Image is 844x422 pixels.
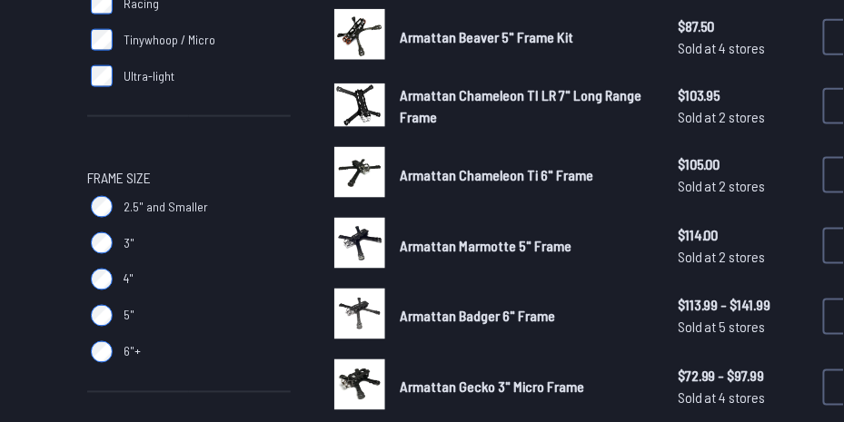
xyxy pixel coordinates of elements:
[678,175,809,197] span: Sold at 2 stores
[400,308,555,325] span: Armattan Badger 6" Frame
[124,307,134,325] span: 5"
[334,9,385,65] a: image
[400,86,641,125] span: Armattan Chameleon TI LR 7" Long Range Frame
[124,198,208,216] span: 2.5" and Smaller
[678,37,809,59] span: Sold at 4 stores
[678,15,809,37] span: $87.50
[124,270,134,289] span: 4"
[678,317,809,339] span: Sold at 5 stores
[400,377,649,398] a: Armattan Gecko 3" Micro Frame
[678,153,809,175] span: $105.00
[124,67,174,85] span: Ultra-light
[91,305,113,327] input: 5"
[678,224,809,246] span: $114.00
[678,295,809,317] span: $113.99 - $141.99
[400,235,649,257] a: Armattan Marmotte 5" Frame
[678,246,809,268] span: Sold at 2 stores
[124,343,141,361] span: 6"+
[400,26,649,48] a: Armattan Beaver 5" Frame Kit
[400,84,649,128] a: Armattan Chameleon TI LR 7" Long Range Frame
[678,388,809,409] span: Sold at 4 stores
[91,29,113,51] input: Tinywhoop / Micro
[678,84,809,106] span: $103.95
[334,218,385,269] img: image
[91,196,113,218] input: 2.5" and Smaller
[400,164,649,186] a: Armattan Chameleon Ti 6" Frame
[334,147,385,203] a: image
[334,359,385,416] a: image
[400,237,571,254] span: Armattan Marmotte 5" Frame
[334,359,385,410] img: image
[400,306,649,328] a: Armattan Badger 6" Frame
[334,147,385,198] img: image
[400,378,584,396] span: Armattan Gecko 3" Micro Frame
[334,83,385,127] img: image
[124,31,215,49] span: Tinywhoop / Micro
[91,65,113,87] input: Ultra-light
[334,289,385,339] img: image
[400,166,593,183] span: Armattan Chameleon Ti 6" Frame
[91,269,113,290] input: 4"
[124,234,134,252] span: 3"
[87,167,151,189] span: Frame Size
[334,80,385,132] a: image
[678,106,809,128] span: Sold at 2 stores
[91,341,113,363] input: 6"+
[91,232,113,254] input: 3"
[334,289,385,345] a: image
[400,28,573,45] span: Armattan Beaver 5" Frame Kit
[678,366,809,388] span: $72.99 - $97.99
[334,218,385,274] a: image
[334,9,385,60] img: image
